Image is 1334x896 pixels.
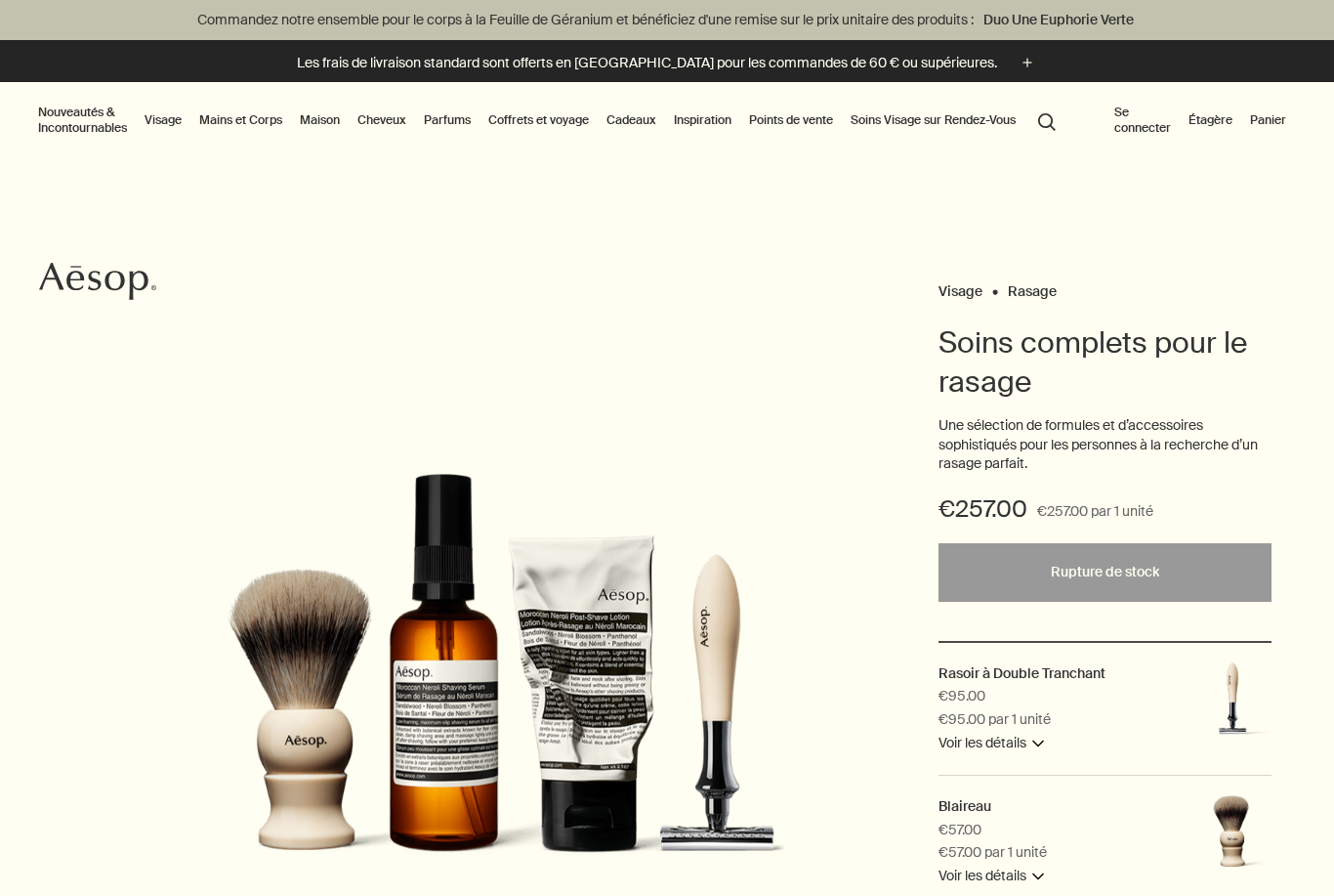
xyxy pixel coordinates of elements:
[297,52,1038,74] button: Les frais de livraison standard sont offerts en [GEOGRAPHIC_DATA] pour les commandes de 60 € ou s...
[297,53,997,73] p: Les frais de livraison standard sont offerts en [GEOGRAPHIC_DATA] pour les commandes de 60 € ou s...
[354,108,410,132] a: Cheveux
[670,108,735,132] a: Inspiration
[484,108,593,132] a: Coffrets et voyage
[980,9,1138,30] a: Duo Une Euphorie Verte
[1110,82,1300,160] nav: supplementary
[1185,108,1236,132] a: Étagère
[34,257,161,311] a: Aesop
[39,262,156,301] svg: Aesop
[34,101,131,140] button: Nouveautés & Incontournables
[938,662,1105,686] a: Rasoir à Double Tranchant €95.00/ €95.00 par 1 unité
[938,685,985,708] div: €95.00
[141,108,186,132] a: Visage
[745,108,837,132] button: Points de vente
[938,841,1047,865] span: €57.00 par 1 unité
[1008,282,1057,291] a: Rasage
[34,82,1101,160] nav: primary
[1110,101,1175,140] button: Se connecter
[938,323,1272,402] h1: Soins complets pour le rasage
[938,797,991,815] h2: Blaireau €57.00/ €57.00 par 1 unité
[938,543,1272,602] button: Rupture de stock - €257.00
[20,10,1314,30] p: Commandez notre ensemble pour le corps à la Feuille de Géranium et bénéficiez d'une remise sur le...
[938,708,1051,732] span: €95.00 par 1 unité
[938,664,1105,682] h2: Rasoir à Double Tranchant €95.00/ €95.00 par 1 unité
[938,282,982,291] a: Visage
[938,416,1272,474] p: Une sélection de formules et d’accessoires sophistiqués pour les personnes à la recherche d’un ra...
[938,795,991,819] a: Blaireau €57.00/ €57.00 par 1 unité
[938,819,981,842] div: €57.00
[847,108,1020,132] a: Soins Visage sur Rendez-Vous
[938,493,1027,525] span: €257.00
[938,732,1044,755] button: Voir les détails
[420,108,475,132] a: Parfums
[603,108,660,132] a: Cadeaux
[195,108,286,132] a: Mains et Corps
[938,865,1044,888] button: Voir les détails
[296,108,344,132] a: Maison
[1193,795,1271,874] img: Shaving Brush
[1037,500,1153,524] span: €257.00 par 1 unité
[1029,102,1064,139] button: Lancer une recherche
[1246,108,1290,132] button: Panier
[1193,662,1271,741] img: Double-Edge Razor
